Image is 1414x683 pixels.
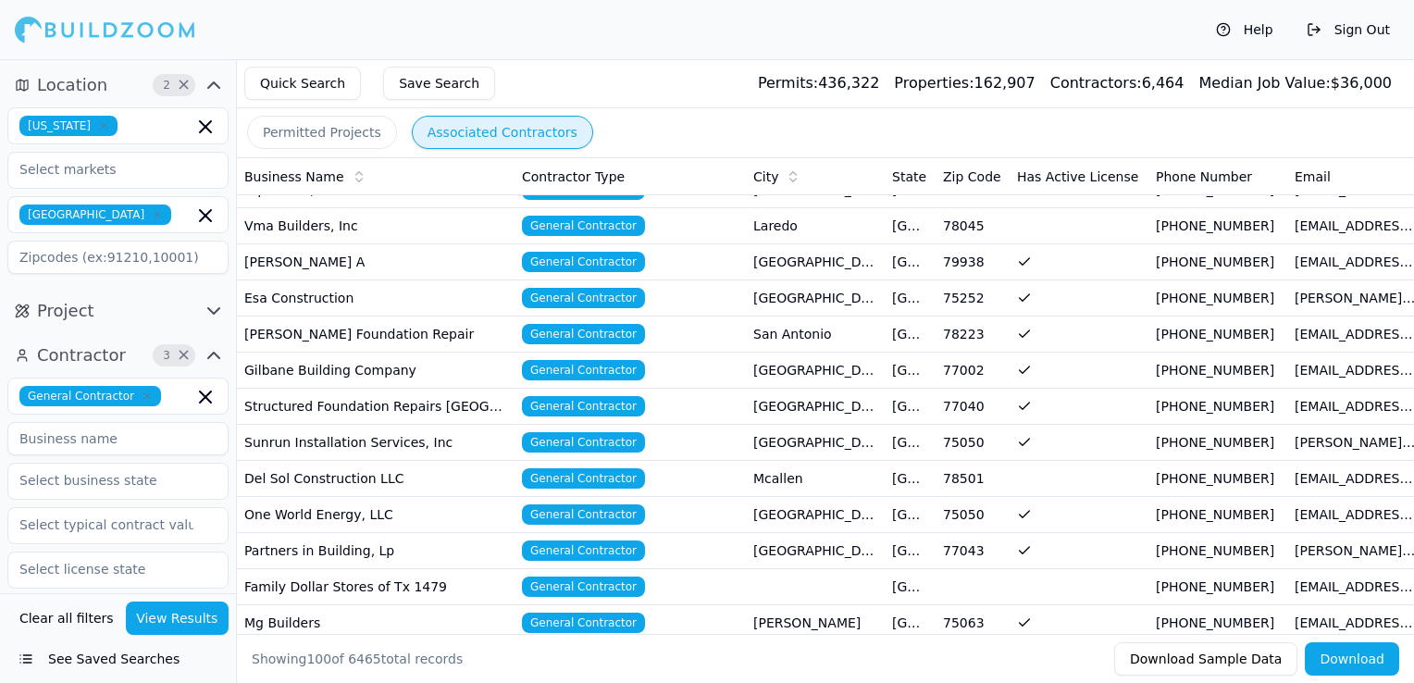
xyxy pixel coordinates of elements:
[936,533,1010,569] td: 77043
[237,533,515,569] td: Partners in Building, Lp
[1148,497,1287,533] td: [PHONE_NUMBER]
[746,208,885,244] td: Laredo
[1148,605,1287,641] td: [PHONE_NUMBER]
[746,461,885,497] td: Mcallen
[7,296,229,326] button: Project
[758,74,818,92] span: Permits:
[1148,425,1287,461] td: [PHONE_NUMBER]
[157,76,176,94] span: 2
[522,396,645,416] span: General Contractor
[1148,280,1287,317] td: [PHONE_NUMBER]
[1305,642,1399,676] button: Download
[237,497,515,533] td: One World Energy, LLC
[237,353,515,389] td: Gilbane Building Company
[936,497,1010,533] td: 75050
[885,389,936,425] td: [GEOGRAPHIC_DATA]
[37,72,107,98] span: Location
[746,317,885,353] td: San Antonio
[8,553,205,586] input: Select license state
[885,244,936,280] td: [GEOGRAPHIC_DATA]
[522,540,645,561] span: General Contractor
[8,153,205,186] input: Select markets
[746,425,885,461] td: [GEOGRAPHIC_DATA]
[753,168,877,186] div: City
[1017,168,1141,186] div: Has Active License
[885,569,936,605] td: [GEOGRAPHIC_DATA]
[348,652,381,666] span: 6465
[746,533,885,569] td: [GEOGRAPHIC_DATA]
[1050,72,1185,94] div: 6,464
[1156,168,1280,186] div: Phone Number
[892,168,928,186] div: State
[7,341,229,370] button: Contractor3Clear Contractor filters
[522,613,645,633] span: General Contractor
[7,642,229,676] button: See Saved Searches
[1207,15,1283,44] button: Help
[1148,244,1287,280] td: [PHONE_NUMBER]
[157,346,176,365] span: 3
[746,353,885,389] td: [GEOGRAPHIC_DATA]
[885,425,936,461] td: [GEOGRAPHIC_DATA]
[412,116,593,149] button: Associated Contractors
[37,342,126,368] span: Contractor
[1148,569,1287,605] td: [PHONE_NUMBER]
[19,386,161,406] span: General Contractor
[1198,74,1330,92] span: Median Job Value:
[237,569,515,605] td: Family Dollar Stores of Tx 1479
[8,464,205,497] input: Select business state
[936,425,1010,461] td: 75050
[1148,353,1287,389] td: [PHONE_NUMBER]
[943,168,1002,186] div: Zip Code
[936,461,1010,497] td: 78501
[885,605,936,641] td: [GEOGRAPHIC_DATA]
[237,244,515,280] td: [PERSON_NAME] A
[758,72,879,94] div: 436,322
[936,208,1010,244] td: 78045
[247,116,397,149] button: Permitted Projects
[19,205,171,225] span: [GEOGRAPHIC_DATA]
[7,70,229,100] button: Location2Clear Location filters
[885,533,936,569] td: [GEOGRAPHIC_DATA]
[522,432,645,453] span: General Contractor
[1050,74,1142,92] span: Contractors:
[522,360,645,380] span: General Contractor
[306,652,331,666] span: 100
[8,508,205,541] input: Select typical contract value
[7,241,229,274] input: Zipcodes (ex:91210,10001)
[746,244,885,280] td: [GEOGRAPHIC_DATA]
[522,468,645,489] span: General Contractor
[522,324,645,344] span: General Contractor
[522,252,645,272] span: General Contractor
[746,497,885,533] td: [GEOGRAPHIC_DATA]
[1114,642,1297,676] button: Download Sample Data
[885,317,936,353] td: [GEOGRAPHIC_DATA]
[936,605,1010,641] td: 75063
[237,208,515,244] td: Vma Builders, Inc
[1148,533,1287,569] td: [PHONE_NUMBER]
[177,81,191,90] span: Clear Location filters
[1148,208,1287,244] td: [PHONE_NUMBER]
[1198,72,1392,94] div: $ 36,000
[885,497,936,533] td: [GEOGRAPHIC_DATA]
[126,602,229,635] button: View Results
[746,605,885,641] td: [PERSON_NAME]
[1148,317,1287,353] td: [PHONE_NUMBER]
[237,461,515,497] td: Del Sol Construction LLC
[936,353,1010,389] td: 77002
[244,168,507,186] div: Business Name
[237,280,515,317] td: Esa Construction
[936,280,1010,317] td: 75252
[885,208,936,244] td: [GEOGRAPHIC_DATA]
[1148,461,1287,497] td: [PHONE_NUMBER]
[936,389,1010,425] td: 77040
[237,389,515,425] td: Structured Foundation Repairs [GEOGRAPHIC_DATA]
[1297,15,1399,44] button: Sign Out
[19,116,118,136] span: [US_STATE]
[746,389,885,425] td: [GEOGRAPHIC_DATA]
[522,288,645,308] span: General Contractor
[177,351,191,360] span: Clear Contractor filters
[885,353,936,389] td: [GEOGRAPHIC_DATA]
[252,650,463,668] div: Showing of total records
[7,422,229,455] input: Business name
[244,67,361,100] button: Quick Search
